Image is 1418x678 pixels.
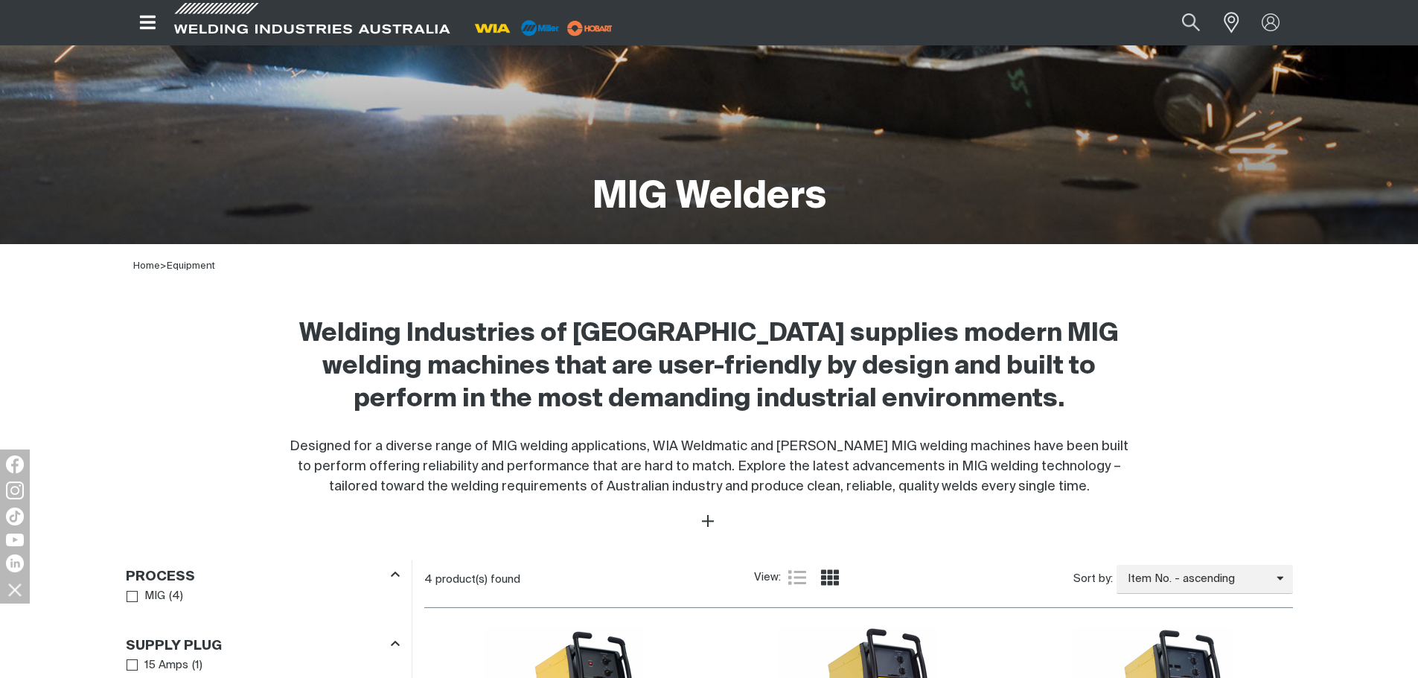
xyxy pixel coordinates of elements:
[126,569,195,586] h3: Process
[290,440,1128,493] span: Designed for a diverse range of MIG welding applications, WIA Weldmatic and [PERSON_NAME] MIG wel...
[2,577,28,602] img: hide socials
[1146,6,1216,39] input: Product name or item number...
[160,261,167,271] span: >
[435,574,520,585] span: product(s) found
[6,482,24,499] img: Instagram
[127,586,166,607] a: MIG
[167,261,215,271] a: Equipment
[563,22,617,33] a: miller
[6,554,24,572] img: LinkedIn
[1117,571,1277,588] span: Item No. - ascending
[169,588,183,605] span: ( 4 )
[424,572,755,587] div: 4
[126,638,222,655] h3: Supply Plug
[754,569,781,586] span: View:
[127,586,399,607] ul: Process
[126,635,400,655] div: Supply Plug
[593,173,826,222] h1: MIG Welders
[144,588,165,605] span: MIG
[6,455,24,473] img: Facebook
[133,261,160,271] a: Home
[290,318,1129,416] h2: Welding Industries of [GEOGRAPHIC_DATA] supplies modern MIG welding machines that are user-friend...
[563,17,617,39] img: miller
[1073,571,1113,588] span: Sort by:
[144,657,188,674] span: 15 Amps
[192,657,202,674] span: ( 1 )
[127,656,189,676] a: 15 Amps
[126,566,400,586] div: Process
[6,508,24,525] img: TikTok
[788,569,806,586] a: List view
[6,534,24,546] img: YouTube
[424,560,1293,598] section: Product list controls
[1166,6,1216,39] button: Search products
